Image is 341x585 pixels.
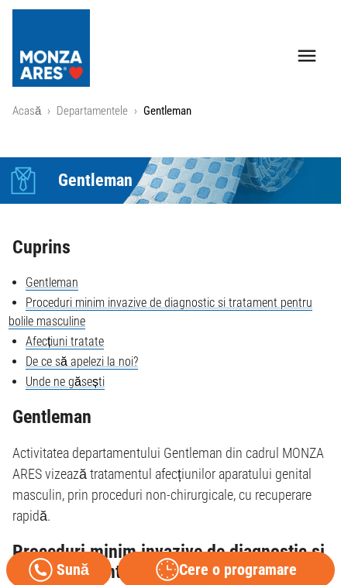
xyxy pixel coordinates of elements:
[12,228,329,248] h2: Cuprins
[26,266,78,281] a: Gentleman
[12,397,329,418] h2: Gentleman
[47,93,50,111] li: ›
[12,532,329,573] h2: Proceduri minim invazive de diagnostic si tratament pentru bolile masculine
[6,542,112,579] a: Sună
[286,26,329,68] button: open drawer
[143,93,191,111] p: Gentleman
[12,95,41,108] a: Acasă
[12,433,329,517] p: Activitatea departamentului Gentleman din cadrul MONZA ARES vizează tratamentul afecțiunilor apar...
[26,325,104,340] a: Afecțiuni tratate
[26,345,138,360] a: De ce să apelezi la noi?
[57,95,128,108] a: Departamentele
[9,286,312,320] a: Proceduri minim invazive de diagnostic si tratament pentru bolile masculine
[134,93,137,111] li: ›
[118,542,335,579] button: Cere o programare
[58,161,133,181] span: Gentleman
[12,93,329,111] nav: breadcrumb
[26,365,105,380] a: Unde ne găsești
